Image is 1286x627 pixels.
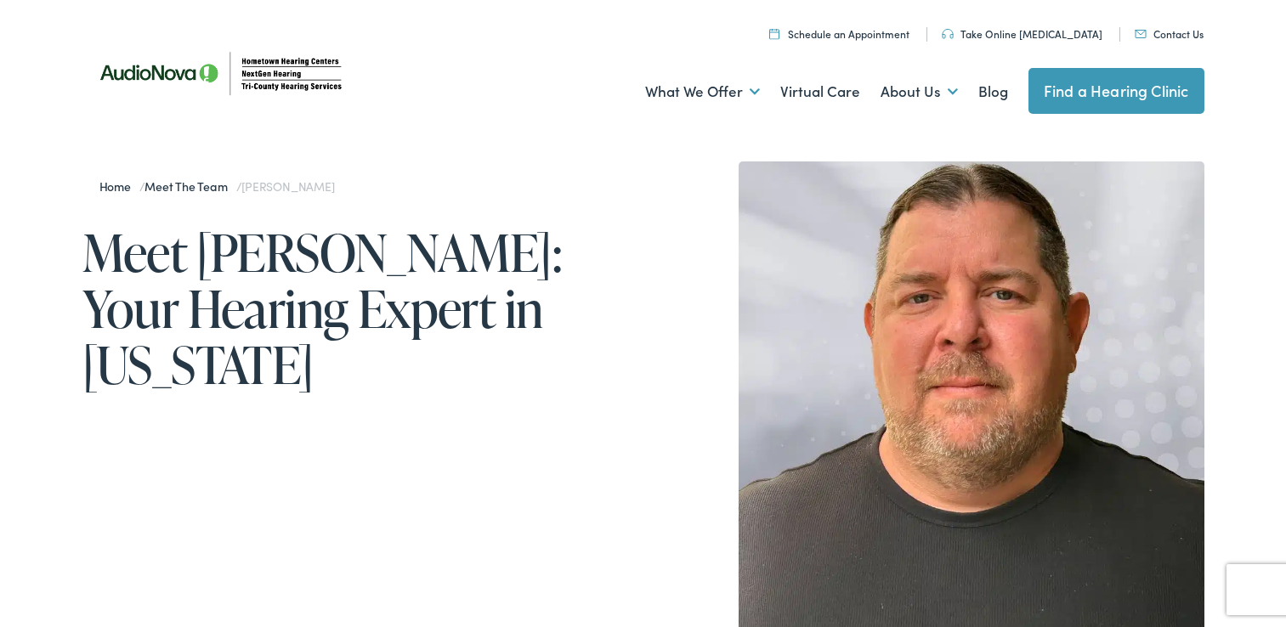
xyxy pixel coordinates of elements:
[99,178,139,195] a: Home
[780,60,860,123] a: Virtual Care
[144,178,235,195] a: Meet the Team
[241,178,334,195] span: [PERSON_NAME]
[769,26,909,41] a: Schedule an Appointment
[769,28,779,39] img: utility icon
[942,29,954,39] img: utility icon
[82,224,643,393] h1: Meet [PERSON_NAME]: Your Hearing Expert in [US_STATE]
[1135,26,1204,41] a: Contact Us
[1028,68,1204,114] a: Find a Hearing Clinic
[942,26,1102,41] a: Take Online [MEDICAL_DATA]
[645,60,760,123] a: What We Offer
[978,60,1008,123] a: Blog
[99,178,335,195] span: / /
[881,60,958,123] a: About Us
[1135,30,1147,38] img: utility icon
